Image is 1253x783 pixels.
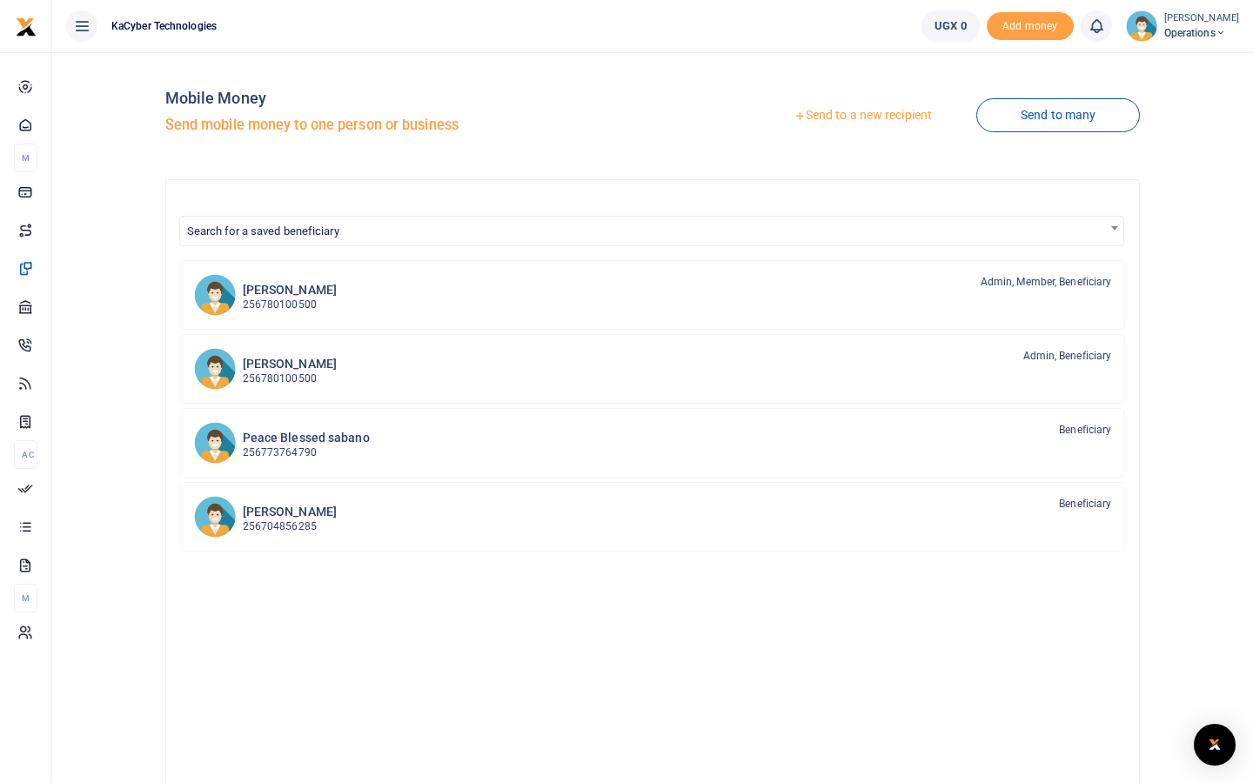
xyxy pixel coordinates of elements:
span: Beneficiary [1059,496,1111,512]
img: IO [194,348,236,390]
li: Ac [14,440,37,469]
h6: [PERSON_NAME] [243,505,337,519]
a: logo-small logo-large logo-large [16,19,37,32]
span: Add money [987,12,1074,41]
a: Add money [987,18,1074,31]
p: 256780100500 [243,297,337,313]
h4: Mobile Money [165,89,646,108]
a: IO [PERSON_NAME] 256780100500 Admin, Beneficiary [180,334,1126,404]
img: profile-user [1126,10,1157,42]
p: 256704856285 [243,519,337,535]
a: Send to many [976,98,1140,132]
h6: [PERSON_NAME] [243,283,337,298]
small: [PERSON_NAME] [1164,11,1239,26]
img: PBs [194,422,236,464]
span: Search for a saved beneficiary [187,224,339,238]
img: IO [194,274,236,316]
a: UGX 0 [921,10,980,42]
span: Search for a saved beneficiary [180,217,1124,244]
img: SN [194,496,236,538]
li: M [14,144,37,172]
a: profile-user [PERSON_NAME] Operations [1126,10,1239,42]
a: PBs Peace Blessed sabano 256773764790 Beneficiary [180,408,1126,478]
span: Beneficiary [1059,422,1111,438]
a: Send to a new recipient [749,100,976,131]
h6: Peace Blessed sabano [243,431,370,445]
img: logo-small [16,17,37,37]
span: Operations [1164,25,1239,41]
p: 256780100500 [243,371,337,387]
button: Close [754,764,772,782]
h5: Send mobile money to one person or business [165,117,646,134]
li: Wallet ballance [915,10,987,42]
span: Admin, Beneficiary [1023,348,1112,364]
li: Toup your wallet [987,12,1074,41]
span: Admin, Member, Beneficiary [981,274,1112,290]
a: IO [PERSON_NAME] 256780100500 Admin, Member, Beneficiary [180,260,1126,330]
span: Search for a saved beneficiary [179,216,1125,246]
li: M [14,584,37,612]
span: UGX 0 [935,17,967,35]
a: SN [PERSON_NAME] 256704856285 Beneficiary [180,482,1126,552]
div: Open Intercom Messenger [1194,724,1236,766]
p: 256773764790 [243,445,370,461]
h6: [PERSON_NAME] [243,357,337,371]
span: KaCyber Technologies [104,18,224,34]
